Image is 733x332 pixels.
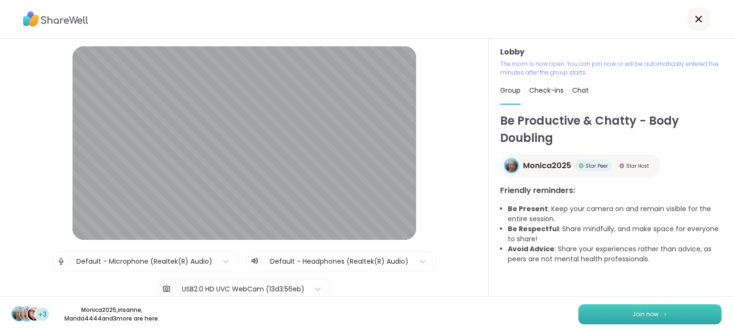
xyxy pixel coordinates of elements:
img: Star Host [619,163,624,168]
li: : Share your experiences rather than advice, as peers are not mental health professionals. [508,244,722,264]
img: ShareWell Logo [23,8,88,30]
div: Default - Microphone (Realtek(R) Audio) [76,257,212,267]
span: Check-ins [529,86,564,95]
span: | [69,252,72,271]
span: Join now [632,310,659,319]
p: Monica2025 , irisanne , Manda4444 and 3 more are here. [58,306,165,323]
span: Group [500,86,521,95]
span: Chat [572,86,589,95]
img: Microphone [57,252,65,271]
li: : Keep your camera on and remain visible for the entire session. [508,204,722,224]
img: Monica2025 [505,160,518,172]
li: : Share mindfully, and make space for everyone to share! [508,224,722,244]
span: Star Peer [586,162,608,170]
span: +3 [38,310,47,320]
img: Manda4444 [28,307,41,321]
img: ShareWell Logomark [662,311,668,317]
span: | [263,256,265,267]
h3: Lobby [500,46,722,58]
p: The room is now open. You can join now or will be automatically entered five minutes after the gr... [500,60,722,77]
img: irisanne [20,307,33,321]
img: Monica2025 [12,307,26,321]
b: Be Respectful [508,224,559,234]
b: Be Present [508,204,548,214]
b: Avoid Advice [508,244,555,254]
img: Star Peer [579,163,584,168]
div: USB2.0 HD UVC WebCam (13d3:56eb) [182,284,304,294]
span: Star Host [626,162,649,170]
span: Monica2025 [523,160,571,171]
a: Monica2025Monica2025Star PeerStar PeerStar HostStar Host [500,154,660,177]
h3: Friendly reminders: [500,185,722,196]
h1: Be Productive & Chatty - Body Doubling [500,112,722,147]
span: | [175,279,177,299]
button: Join now [578,304,722,324]
img: Camera [162,279,171,299]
